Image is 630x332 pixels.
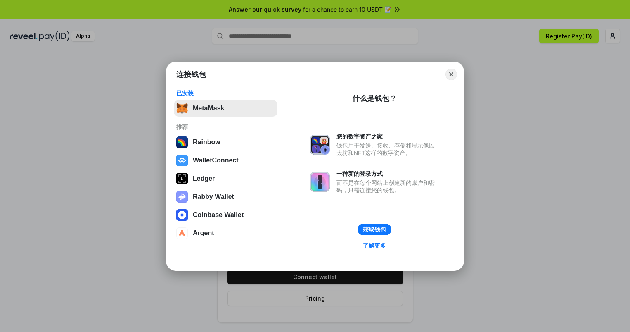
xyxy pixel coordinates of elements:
button: Rainbow [174,134,277,150]
div: 什么是钱包？ [352,93,397,103]
div: 已安装 [176,89,275,97]
img: svg+xml,%3Csvg%20width%3D%2228%22%20height%3D%2228%22%20viewBox%3D%220%200%2028%2028%22%20fill%3D... [176,155,188,166]
img: svg+xml,%3Csvg%20xmlns%3D%22http%3A%2F%2Fwww.w3.org%2F2000%2Fsvg%22%20fill%3D%22none%22%20viewBox... [310,172,330,192]
div: 您的数字资产之家 [336,133,439,140]
button: 获取钱包 [358,224,391,235]
div: Rainbow [193,139,220,146]
div: 获取钱包 [363,226,386,233]
div: Rabby Wallet [193,193,234,201]
a: 了解更多 [358,240,391,251]
div: 推荐 [176,123,275,131]
h1: 连接钱包 [176,69,206,79]
div: 一种新的登录方式 [336,170,439,177]
img: svg+xml,%3Csvg%20width%3D%2228%22%20height%3D%2228%22%20viewBox%3D%220%200%2028%2028%22%20fill%3D... [176,227,188,239]
button: Ledger [174,170,277,187]
div: Ledger [193,175,215,182]
div: 钱包用于发送、接收、存储和显示像以太坊和NFT这样的数字资产。 [336,142,439,157]
button: WalletConnect [174,152,277,169]
button: MetaMask [174,100,277,117]
div: 而不是在每个网站上创建新的账户和密码，只需连接您的钱包。 [336,179,439,194]
img: svg+xml,%3Csvg%20width%3D%2228%22%20height%3D%2228%22%20viewBox%3D%220%200%2028%2028%22%20fill%3D... [176,209,188,221]
button: Rabby Wallet [174,189,277,205]
div: Argent [193,229,214,237]
div: MetaMask [193,105,224,112]
img: svg+xml,%3Csvg%20fill%3D%22none%22%20height%3D%2233%22%20viewBox%3D%220%200%2035%2033%22%20width%... [176,103,188,114]
div: WalletConnect [193,157,239,164]
button: Argent [174,225,277,241]
img: svg+xml,%3Csvg%20xmlns%3D%22http%3A%2F%2Fwww.w3.org%2F2000%2Fsvg%22%20fill%3D%22none%22%20viewBox... [310,135,330,155]
img: svg+xml,%3Csvg%20xmlns%3D%22http%3A%2F%2Fwww.w3.org%2F2000%2Fsvg%22%20fill%3D%22none%22%20viewBox... [176,191,188,203]
img: svg+xml,%3Csvg%20width%3D%22120%22%20height%3D%22120%22%20viewBox%3D%220%200%20120%20120%22%20fil... [176,136,188,148]
button: Coinbase Wallet [174,207,277,223]
div: 了解更多 [363,242,386,249]
button: Close [445,69,457,80]
div: Coinbase Wallet [193,211,244,219]
img: svg+xml,%3Csvg%20xmlns%3D%22http%3A%2F%2Fwww.w3.org%2F2000%2Fsvg%22%20width%3D%2228%22%20height%3... [176,173,188,184]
